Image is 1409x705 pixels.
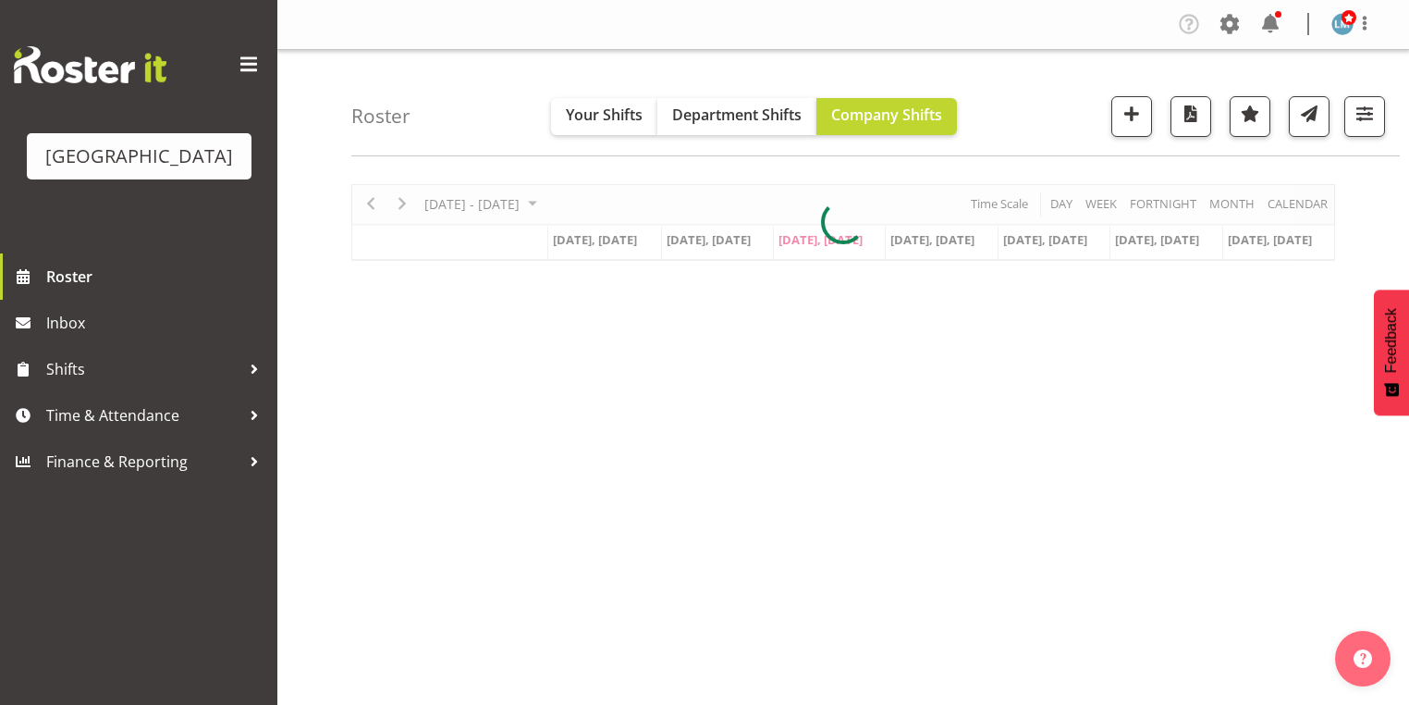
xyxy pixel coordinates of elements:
button: Feedback - Show survey [1374,290,1409,415]
button: Highlight an important date within the roster. [1230,96,1270,137]
button: Add a new shift [1111,96,1152,137]
img: lesley-mckenzie127.jpg [1331,13,1354,35]
img: Rosterit website logo [14,46,166,83]
span: Feedback [1383,308,1400,373]
span: Department Shifts [672,105,802,125]
span: Finance & Reporting [46,448,240,476]
button: Filter Shifts [1344,96,1385,137]
span: Your Shifts [566,105,643,125]
span: Roster [46,263,268,291]
button: Your Shifts [551,98,657,135]
span: Shifts [46,355,240,383]
span: Inbox [46,309,268,337]
button: Department Shifts [657,98,816,135]
img: help-xxl-2.png [1354,649,1372,668]
h4: Roster [351,105,410,127]
div: [GEOGRAPHIC_DATA] [45,142,233,170]
button: Company Shifts [816,98,957,135]
span: Time & Attendance [46,402,240,429]
span: Company Shifts [831,105,942,125]
button: Download a PDF of the roster according to the set date range. [1170,96,1211,137]
button: Send a list of all shifts for the selected filtered period to all rostered employees. [1289,96,1329,137]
